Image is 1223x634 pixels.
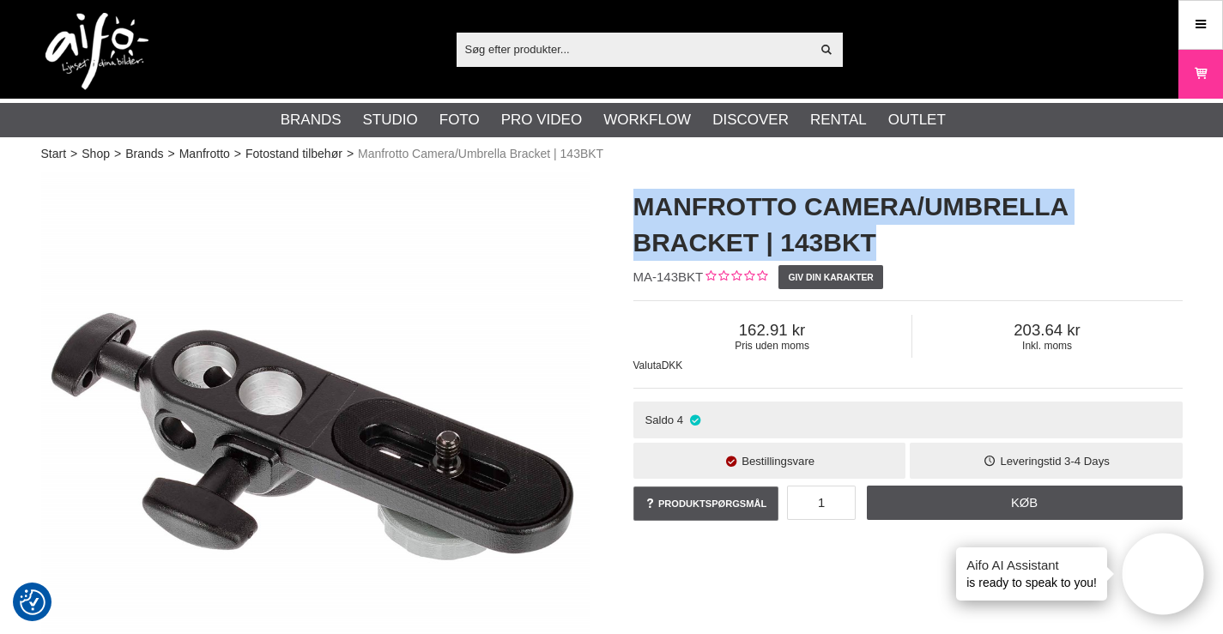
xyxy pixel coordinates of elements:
[742,455,814,468] span: Bestillingsvare
[633,269,704,284] span: MA-143BKT
[712,109,789,131] a: Discover
[45,13,148,90] img: logo.png
[245,145,342,163] a: Fotostand tilbehør
[179,145,230,163] a: Manfrotto
[168,145,175,163] span: >
[633,189,1183,261] h1: Manfrotto Camera/Umbrella Bracket | 143BKT
[645,414,674,426] span: Saldo
[20,589,45,615] img: Revisit consent button
[633,359,662,371] span: Valuta
[956,547,1107,601] div: is ready to speak to you!
[363,109,418,131] a: Studio
[70,145,77,163] span: >
[358,145,603,163] span: Manfrotto Camera/Umbrella Bracket | 143BKT
[41,145,67,163] a: Start
[1000,455,1061,468] span: Leveringstid
[114,145,121,163] span: >
[20,587,45,618] button: Samtykkepræferencer
[501,109,582,131] a: Pro Video
[778,265,883,289] a: Giv din karakter
[1064,455,1110,468] span: 3-4 Days
[888,109,946,131] a: Outlet
[966,556,1097,574] h4: Aifo AI Assistant
[82,145,110,163] a: Shop
[677,414,683,426] span: 4
[633,486,779,521] a: Produktspørgsmål
[125,145,163,163] a: Brands
[633,340,911,352] span: Pris uden moms
[234,145,241,163] span: >
[457,36,811,62] input: Søg efter produkter...
[867,486,1183,520] a: Køb
[687,414,702,426] i: På lager
[703,269,767,287] div: Kundebed&#248;mmelse: 0
[662,359,683,371] span: DKK
[439,109,480,131] a: Foto
[633,321,911,340] span: 162.91
[810,109,867,131] a: Rental
[603,109,691,131] a: Workflow
[281,109,342,131] a: Brands
[912,340,1183,352] span: Inkl. moms
[347,145,354,163] span: >
[912,321,1183,340] span: 203.64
